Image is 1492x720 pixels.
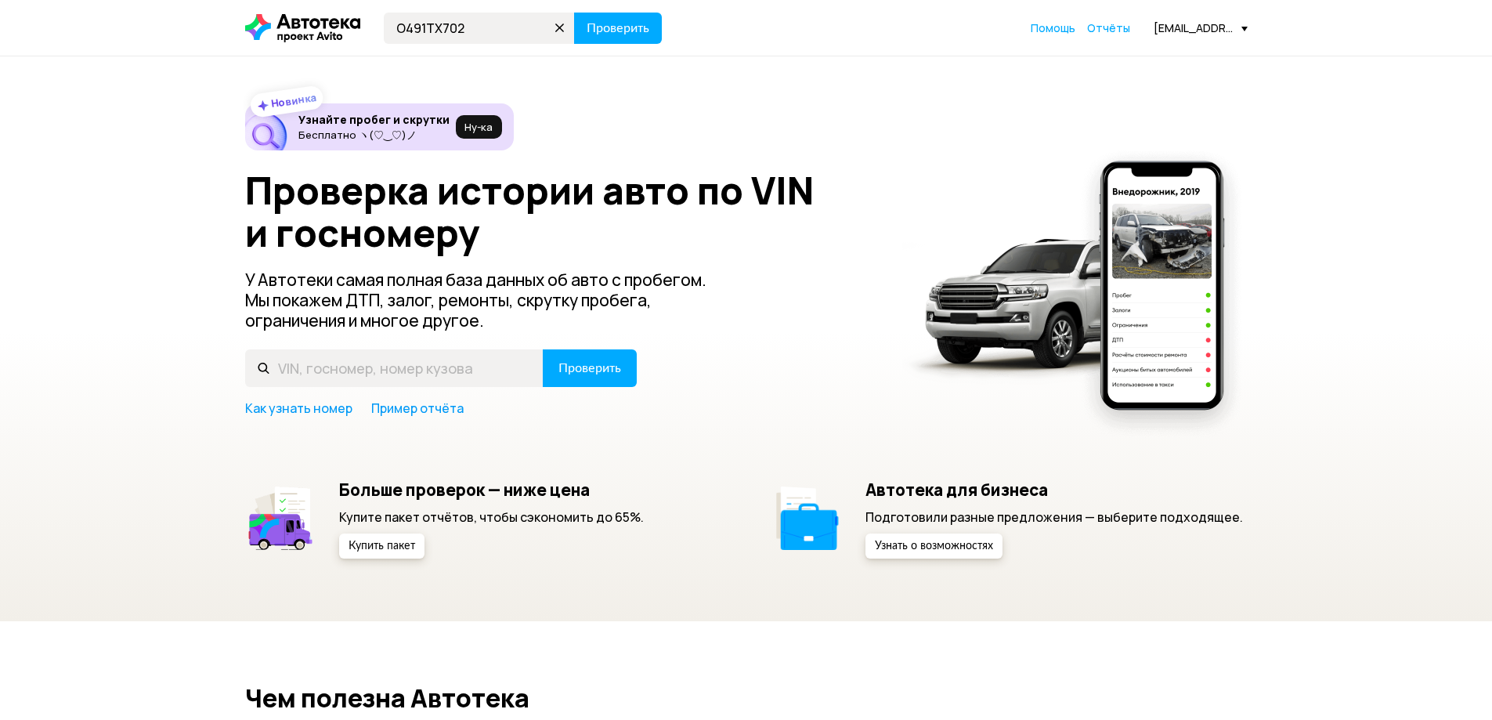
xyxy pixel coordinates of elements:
button: Проверить [574,13,662,44]
h5: Больше проверок — ниже цена [339,479,644,500]
p: Купите пакет отчётов, чтобы сэкономить до 65%. [339,508,644,526]
span: Узнать о возможностях [875,541,993,552]
input: VIN, госномер, номер кузова [384,13,575,44]
div: [EMAIL_ADDRESS][DOMAIN_NAME] [1154,20,1248,35]
h5: Автотека для бизнеса [865,479,1243,500]
span: Проверить [558,362,621,374]
h6: Узнайте пробег и скрутки [298,113,450,127]
span: Ну‑ка [464,121,493,133]
h2: Чем полезна Автотека [245,684,1248,712]
input: VIN, госномер, номер кузова [245,349,544,387]
strong: Новинка [269,90,317,110]
button: Проверить [543,349,637,387]
a: Помощь [1031,20,1075,36]
a: Пример отчёта [371,400,464,417]
button: Узнать о возможностях [865,534,1002,559]
span: Проверить [587,22,649,34]
p: У Автотеки самая полная база данных об авто с пробегом. Мы покажем ДТП, залог, ремонты, скрутку п... [245,270,732,331]
span: Купить пакет [349,541,415,552]
button: Купить пакет [339,534,424,559]
span: Помощь [1031,20,1075,35]
h1: Проверка истории авто по VIN и госномеру [245,169,882,254]
a: Отчёты [1087,20,1130,36]
span: Отчёты [1087,20,1130,35]
a: Как узнать номер [245,400,352,417]
p: Бесплатно ヽ(♡‿♡)ノ [298,128,450,141]
p: Подготовили разные предложения — выберите подходящее. [865,508,1243,526]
